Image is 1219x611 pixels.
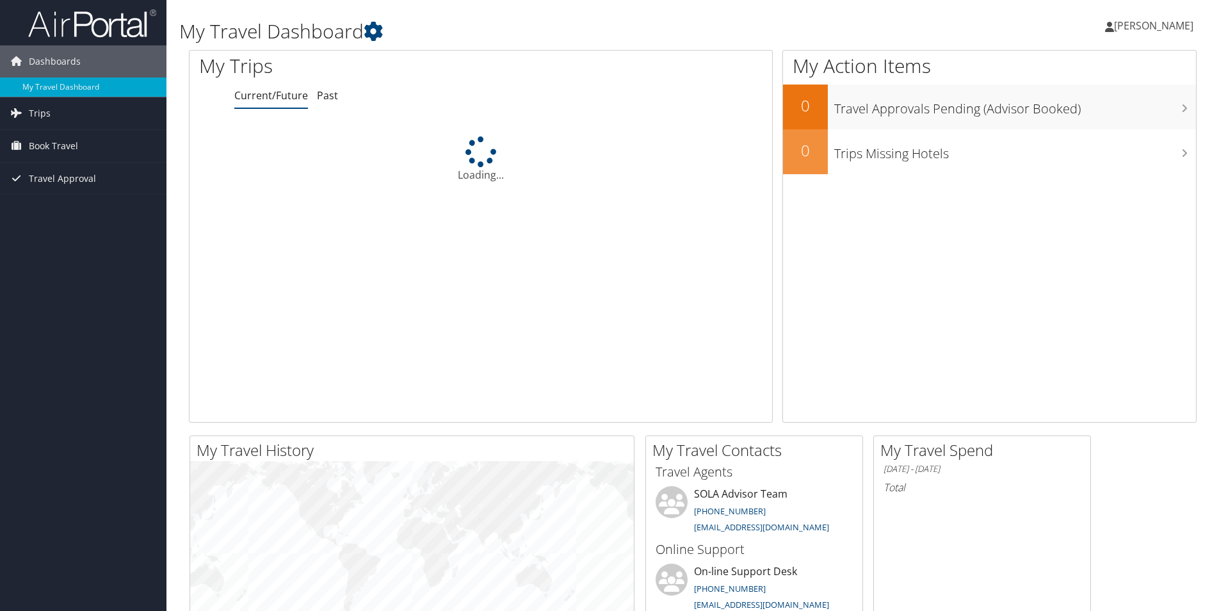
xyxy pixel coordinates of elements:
[29,130,78,162] span: Book Travel
[652,439,862,461] h2: My Travel Contacts
[29,45,81,77] span: Dashboards
[694,505,766,517] a: [PHONE_NUMBER]
[783,53,1196,79] h1: My Action Items
[694,583,766,594] a: [PHONE_NUMBER]
[179,18,864,45] h1: My Travel Dashboard
[880,439,1090,461] h2: My Travel Spend
[834,94,1196,118] h3: Travel Approvals Pending (Advisor Booked)
[197,439,634,461] h2: My Travel History
[783,129,1196,174] a: 0Trips Missing Hotels
[190,136,772,183] div: Loading...
[29,97,51,129] span: Trips
[317,88,338,102] a: Past
[199,53,520,79] h1: My Trips
[783,85,1196,129] a: 0Travel Approvals Pending (Advisor Booked)
[783,95,828,117] h2: 0
[783,140,828,161] h2: 0
[834,138,1196,163] h3: Trips Missing Hotels
[234,88,308,102] a: Current/Future
[1105,6,1206,45] a: [PERSON_NAME]
[29,163,96,195] span: Travel Approval
[28,8,156,38] img: airportal-logo.png
[656,541,853,558] h3: Online Support
[884,463,1081,475] h6: [DATE] - [DATE]
[1114,19,1193,33] span: [PERSON_NAME]
[649,486,859,539] li: SOLA Advisor Team
[884,480,1081,494] h6: Total
[694,521,829,533] a: [EMAIL_ADDRESS][DOMAIN_NAME]
[656,463,853,481] h3: Travel Agents
[694,599,829,610] a: [EMAIL_ADDRESS][DOMAIN_NAME]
